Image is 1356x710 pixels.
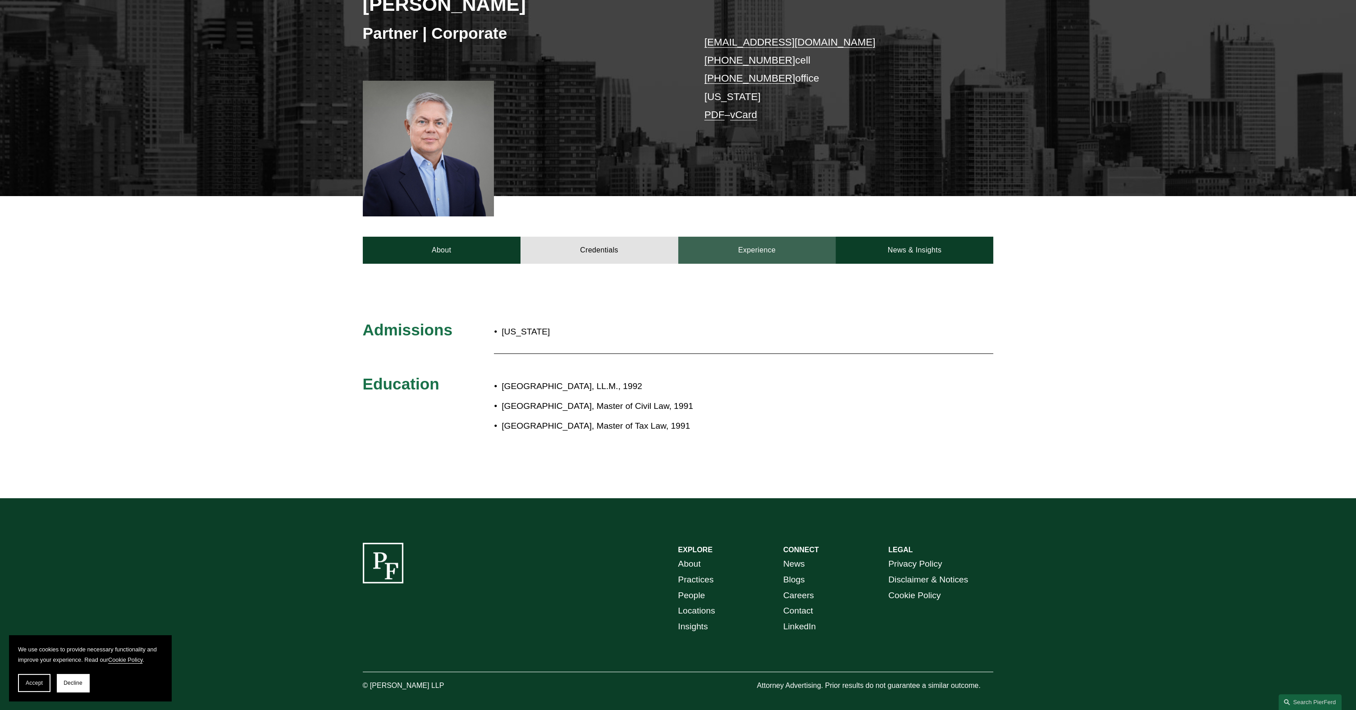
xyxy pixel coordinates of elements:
a: About [363,237,520,264]
a: Cookie Policy [888,588,941,604]
a: Cookie Policy [108,656,143,663]
span: Decline [64,680,82,686]
p: Attorney Advertising. Prior results do not guarantee a similar outcome. [757,679,993,692]
p: We use cookies to provide necessary functionality and improve your experience. Read our . [18,644,162,665]
a: [EMAIL_ADDRESS][DOMAIN_NAME] [704,37,875,48]
a: News & Insights [836,237,993,264]
strong: EXPLORE [678,546,712,554]
p: [GEOGRAPHIC_DATA], Master of Civil Law, 1991 [502,399,914,414]
strong: CONNECT [783,546,819,554]
a: [PHONE_NUMBER] [704,73,795,84]
section: Cookie banner [9,635,171,701]
a: Blogs [783,572,805,588]
a: Disclaimer & Notices [888,572,968,588]
h3: Partner | Corporate [363,23,678,43]
span: Admissions [363,321,452,339]
span: Education [363,375,439,393]
button: Accept [18,674,50,692]
a: Contact [783,603,813,619]
a: Careers [783,588,814,604]
span: Accept [26,680,43,686]
strong: LEGAL [888,546,913,554]
p: © [PERSON_NAME] LLP [363,679,494,692]
p: cell office [US_STATE] – [704,33,967,124]
a: LinkedIn [783,619,816,635]
a: [PHONE_NUMBER] [704,55,795,66]
a: People [678,588,705,604]
a: About [678,556,701,572]
a: PDF [704,109,725,120]
p: [US_STATE] [502,324,731,340]
a: Locations [678,603,715,619]
button: Decline [57,674,89,692]
a: vCard [730,109,757,120]
p: [GEOGRAPHIC_DATA], Master of Tax Law, 1991 [502,418,914,434]
a: Search this site [1278,694,1342,710]
a: Credentials [520,237,678,264]
a: Experience [678,237,836,264]
a: Practices [678,572,714,588]
p: [GEOGRAPHIC_DATA], LL.M., 1992 [502,379,914,394]
a: News [783,556,805,572]
a: Insights [678,619,708,635]
a: Privacy Policy [888,556,942,572]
